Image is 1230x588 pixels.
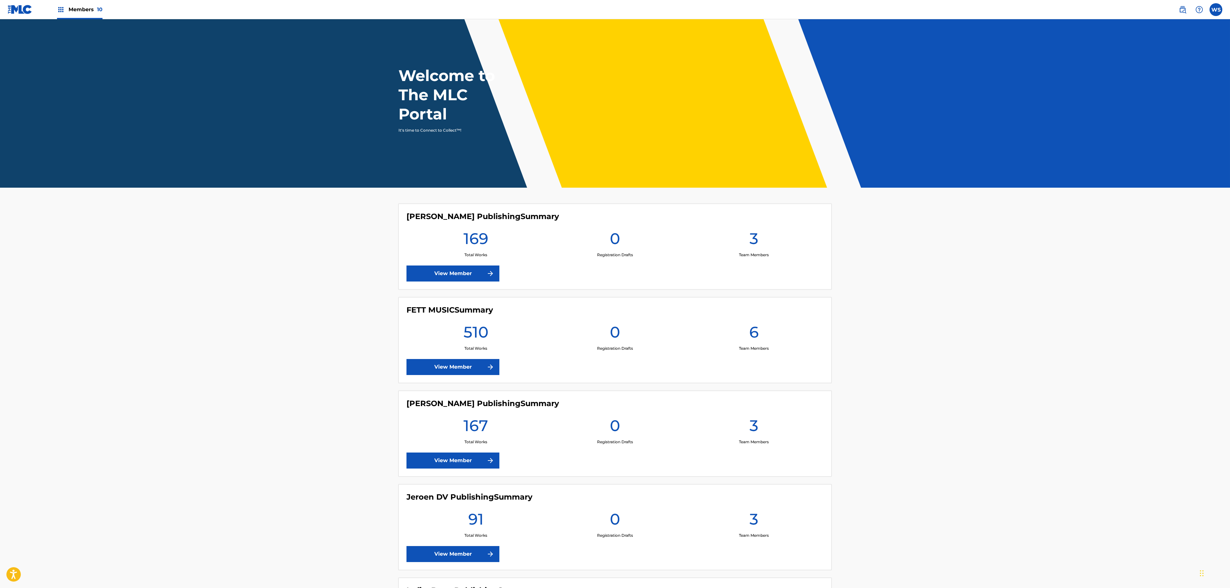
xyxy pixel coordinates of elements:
h1: 510 [463,323,488,346]
div: User Menu [1209,3,1222,16]
iframe: Resource Center [1212,427,1230,481]
p: Total Works [464,439,487,445]
h4: Jeroen DV Publishing [406,492,532,502]
h1: 91 [468,510,484,533]
p: Total Works [464,346,487,351]
p: Registration Drafts [597,252,633,258]
a: View Member [406,453,499,469]
a: View Member [406,359,499,375]
div: Help [1193,3,1206,16]
span: 10 [97,6,102,12]
h4: FETT MUSIC [406,305,493,315]
h1: 0 [610,510,620,533]
h1: 0 [610,416,620,439]
img: f7272a7cc735f4ea7f67.svg [487,363,494,371]
h1: Welcome to The MLC Portal [398,66,518,124]
p: Team Members [739,439,769,445]
a: View Member [406,265,499,282]
p: It's time to Connect to Collect™! [398,127,510,133]
p: Registration Drafts [597,346,633,351]
p: Registration Drafts [597,439,633,445]
p: Team Members [739,252,769,258]
img: search [1179,6,1186,13]
h1: 0 [610,229,620,252]
img: f7272a7cc735f4ea7f67.svg [487,457,494,464]
span: Members [69,6,102,13]
img: f7272a7cc735f4ea7f67.svg [487,270,494,277]
div: Drag [1200,564,1204,583]
h1: 3 [750,416,758,439]
p: Total Works [464,533,487,538]
a: Public Search [1176,3,1189,16]
h4: Deniz Cengizler Publishing [406,212,559,221]
img: MLC Logo [8,5,32,14]
p: Team Members [739,346,769,351]
iframe: Chat Widget [1198,557,1230,588]
h1: 0 [610,323,620,346]
p: Team Members [739,533,769,538]
h1: 6 [749,323,759,346]
h1: 3 [750,229,758,252]
p: Total Works [464,252,487,258]
img: f7272a7cc735f4ea7f67.svg [487,550,494,558]
h4: Florian Mohr Publishing [406,399,559,408]
img: Top Rightsholders [57,6,65,13]
h1: 3 [750,510,758,533]
a: View Member [406,546,499,562]
h1: 169 [463,229,488,252]
p: Registration Drafts [597,533,633,538]
img: help [1195,6,1203,13]
h1: 167 [463,416,488,439]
